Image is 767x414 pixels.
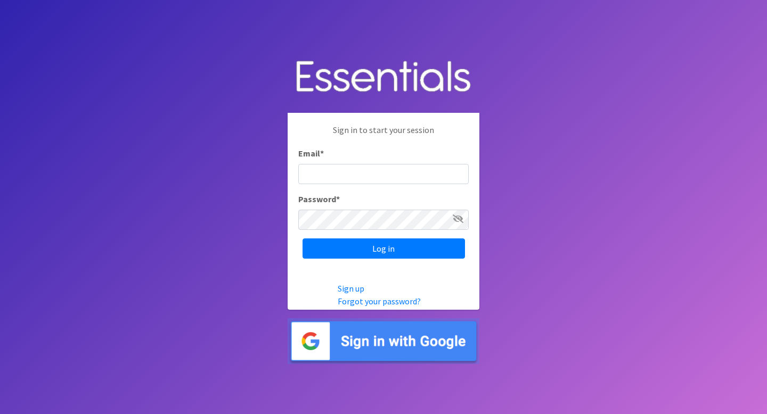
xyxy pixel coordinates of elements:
[288,50,479,105] img: Human Essentials
[336,194,340,204] abbr: required
[298,147,324,160] label: Email
[298,193,340,205] label: Password
[303,238,465,259] input: Log in
[288,318,479,365] img: Sign in with Google
[320,148,324,159] abbr: required
[298,123,469,147] p: Sign in to start your session
[338,283,364,294] a: Sign up
[338,296,421,307] a: Forgot your password?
